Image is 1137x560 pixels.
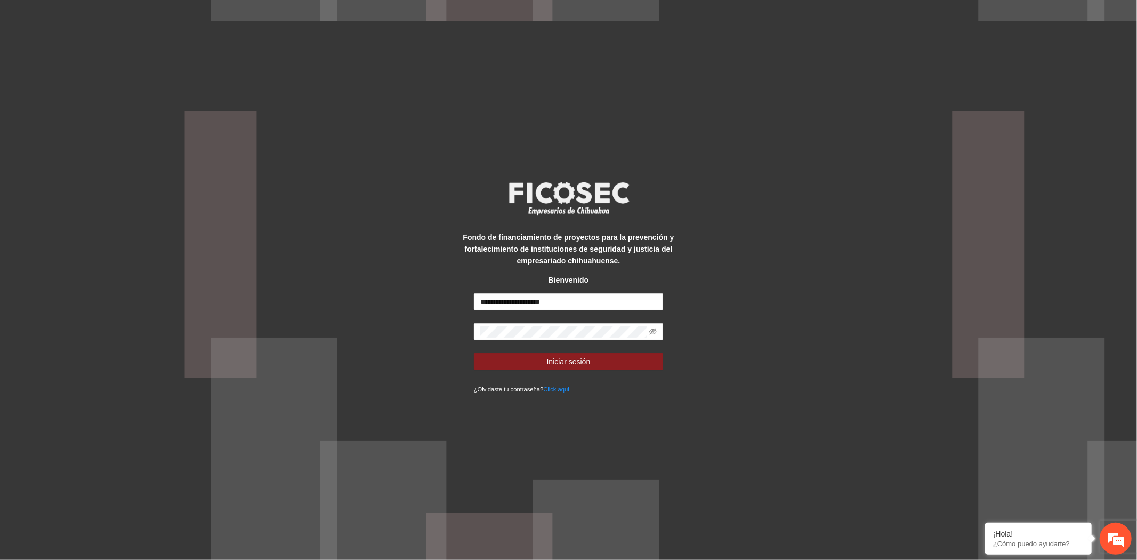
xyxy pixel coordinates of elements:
[474,386,569,393] small: ¿Olvidaste tu contraseña?
[993,530,1084,538] div: ¡Hola!
[463,233,674,265] strong: Fondo de financiamiento de proyectos para la prevención y fortalecimiento de instituciones de seg...
[649,328,657,335] span: eye-invisible
[474,353,664,370] button: Iniciar sesión
[993,540,1084,548] p: ¿Cómo puedo ayudarte?
[543,386,569,393] a: Click aqui
[547,356,591,367] span: Iniciar sesión
[502,179,635,218] img: logo
[549,276,588,284] strong: Bienvenido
